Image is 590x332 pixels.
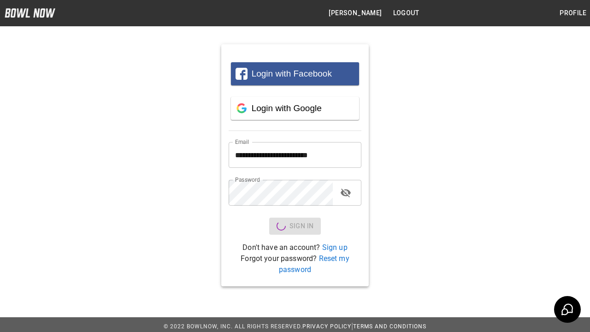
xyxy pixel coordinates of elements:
[325,5,385,22] button: [PERSON_NAME]
[164,323,302,330] span: © 2022 BowlNow, Inc. All Rights Reserved.
[5,8,55,18] img: logo
[229,242,361,253] p: Don't have an account?
[252,103,322,113] span: Login with Google
[302,323,351,330] a: Privacy Policy
[353,323,426,330] a: Terms and Conditions
[336,184,355,202] button: toggle password visibility
[322,243,348,252] a: Sign up
[231,97,359,120] button: Login with Google
[231,62,359,85] button: Login with Facebook
[389,5,423,22] button: Logout
[229,253,361,275] p: Forgot your password?
[556,5,590,22] button: Profile
[252,69,332,78] span: Login with Facebook
[279,254,349,274] a: Reset my password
